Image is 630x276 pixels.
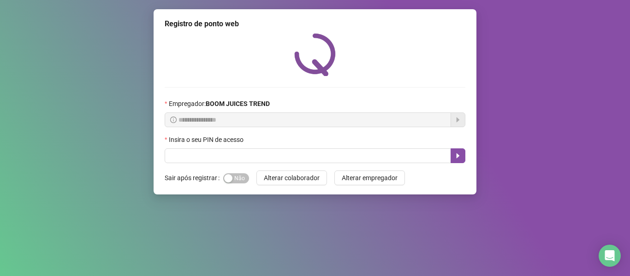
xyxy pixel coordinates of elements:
[169,99,270,109] span: Empregador :
[342,173,398,183] span: Alterar empregador
[454,152,462,159] span: caret-right
[165,18,465,29] div: Registro de ponto web
[206,100,270,107] strong: BOOM JUICES TREND
[294,33,336,76] img: QRPoint
[264,173,320,183] span: Alterar colaborador
[165,170,223,185] label: Sair após registrar
[165,135,250,145] label: Insira o seu PIN de acesso
[170,117,177,123] span: info-circle
[334,170,405,185] button: Alterar empregador
[256,170,327,185] button: Alterar colaborador
[599,245,621,267] div: Open Intercom Messenger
